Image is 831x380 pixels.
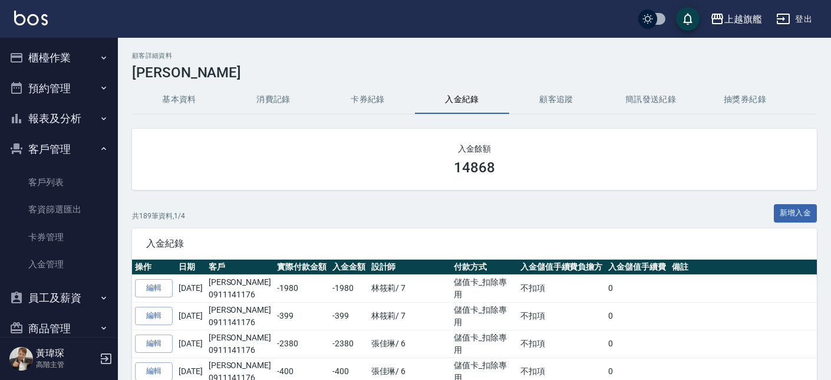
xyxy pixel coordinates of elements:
button: 卡券紀錄 [321,86,415,114]
button: 商品管理 [5,313,113,344]
a: 客戶列表 [5,169,113,196]
button: 抽獎券紀錄 [698,86,792,114]
button: 基本資料 [132,86,226,114]
h2: 顧客詳細資料 [132,52,817,60]
td: -1980 [274,274,329,302]
a: 卡券管理 [5,224,113,251]
td: [DATE] [176,330,206,358]
a: 客資篩選匯出 [5,196,113,223]
p: 0911141176 [209,289,271,301]
td: 0 [605,302,669,330]
th: 實際付款金額 [274,260,329,275]
span: 入金紀錄 [146,238,803,250]
p: 共 189 筆資料, 1 / 4 [132,211,185,221]
p: 高階主管 [36,359,96,370]
button: 上越旗艦 [705,7,767,31]
a: 編輯 [135,335,173,353]
button: 預約管理 [5,73,113,104]
td: -399 [329,302,368,330]
td: -2380 [329,330,368,358]
th: 付款方式 [451,260,517,275]
button: 登出 [771,8,817,30]
button: 櫃檯作業 [5,42,113,73]
td: -2380 [274,330,329,358]
td: 儲值卡_扣除專用 [451,330,517,358]
td: [DATE] [176,302,206,330]
img: Person [9,347,33,371]
td: 林筱莉 / 7 [368,302,451,330]
th: 入金儲值手續費負擔方 [517,260,606,275]
div: 上越旗艦 [724,12,762,27]
td: 張佳琳 / 6 [368,330,451,358]
td: -1980 [329,274,368,302]
td: [DATE] [176,274,206,302]
button: 入金紀錄 [415,86,509,114]
p: 0911141176 [209,316,271,329]
td: 儲值卡_扣除專用 [451,302,517,330]
button: 新增入金 [774,204,817,222]
td: 不扣項 [517,330,606,358]
td: -399 [274,302,329,330]
td: 林筱莉 / 7 [368,274,451,302]
td: [PERSON_NAME] [206,302,274,330]
button: 消費記錄 [226,86,321,114]
button: 顧客追蹤 [509,86,604,114]
a: 編輯 [135,279,173,297]
img: Logo [14,11,48,25]
h5: 黃瑋琛 [36,348,96,359]
td: 0 [605,330,669,358]
a: 編輯 [135,307,173,325]
th: 客戶 [206,260,274,275]
th: 入金儲值手續費 [605,260,669,275]
h3: [PERSON_NAME] [132,64,817,81]
button: 員工及薪資 [5,283,113,313]
a: 入金管理 [5,251,113,278]
td: 不扣項 [517,302,606,330]
th: 入金金額 [329,260,368,275]
td: 儲值卡_扣除專用 [451,274,517,302]
td: [PERSON_NAME] [206,274,274,302]
th: 備註 [669,260,817,275]
th: 設計師 [368,260,451,275]
button: save [676,7,700,31]
h2: 入金餘額 [146,143,803,155]
button: 報表及分析 [5,103,113,134]
button: 客戶管理 [5,134,113,165]
button: 簡訊發送紀錄 [604,86,698,114]
th: 日期 [176,260,206,275]
td: 0 [605,274,669,302]
h3: 14868 [454,159,495,176]
td: [PERSON_NAME] [206,330,274,358]
td: 不扣項 [517,274,606,302]
p: 0911141176 [209,344,271,356]
th: 操作 [132,260,176,275]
